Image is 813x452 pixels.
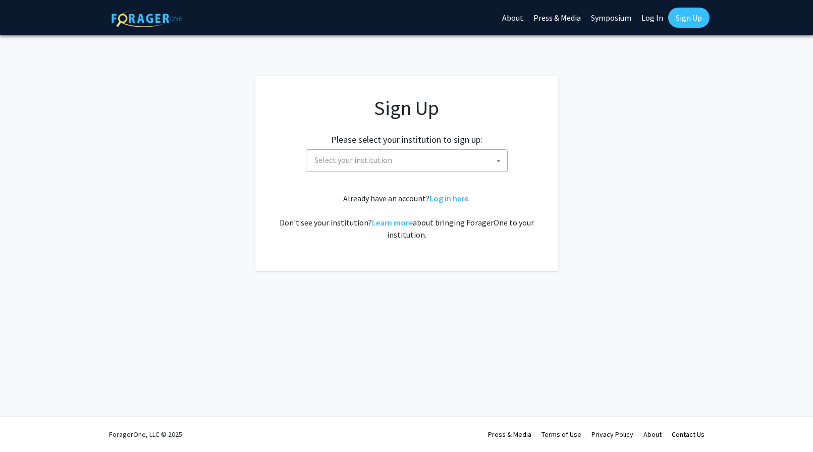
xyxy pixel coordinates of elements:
[112,10,182,27] img: ForagerOne Logo
[109,417,182,452] div: ForagerOne, LLC © 2025
[276,192,538,241] div: Already have an account? . Don't see your institution? about bringing ForagerOne to your institut...
[306,149,508,172] span: Select your institution
[488,430,531,439] a: Press & Media
[643,430,662,439] a: About
[331,134,482,145] h2: Please select your institution to sign up:
[310,150,507,171] span: Select your institution
[668,8,710,28] a: Sign Up
[672,430,704,439] a: Contact Us
[591,430,633,439] a: Privacy Policy
[372,217,413,228] a: Learn more about bringing ForagerOne to your institution
[276,96,538,120] h1: Sign Up
[314,155,392,165] span: Select your institution
[541,430,581,439] a: Terms of Use
[429,193,468,203] a: Log in here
